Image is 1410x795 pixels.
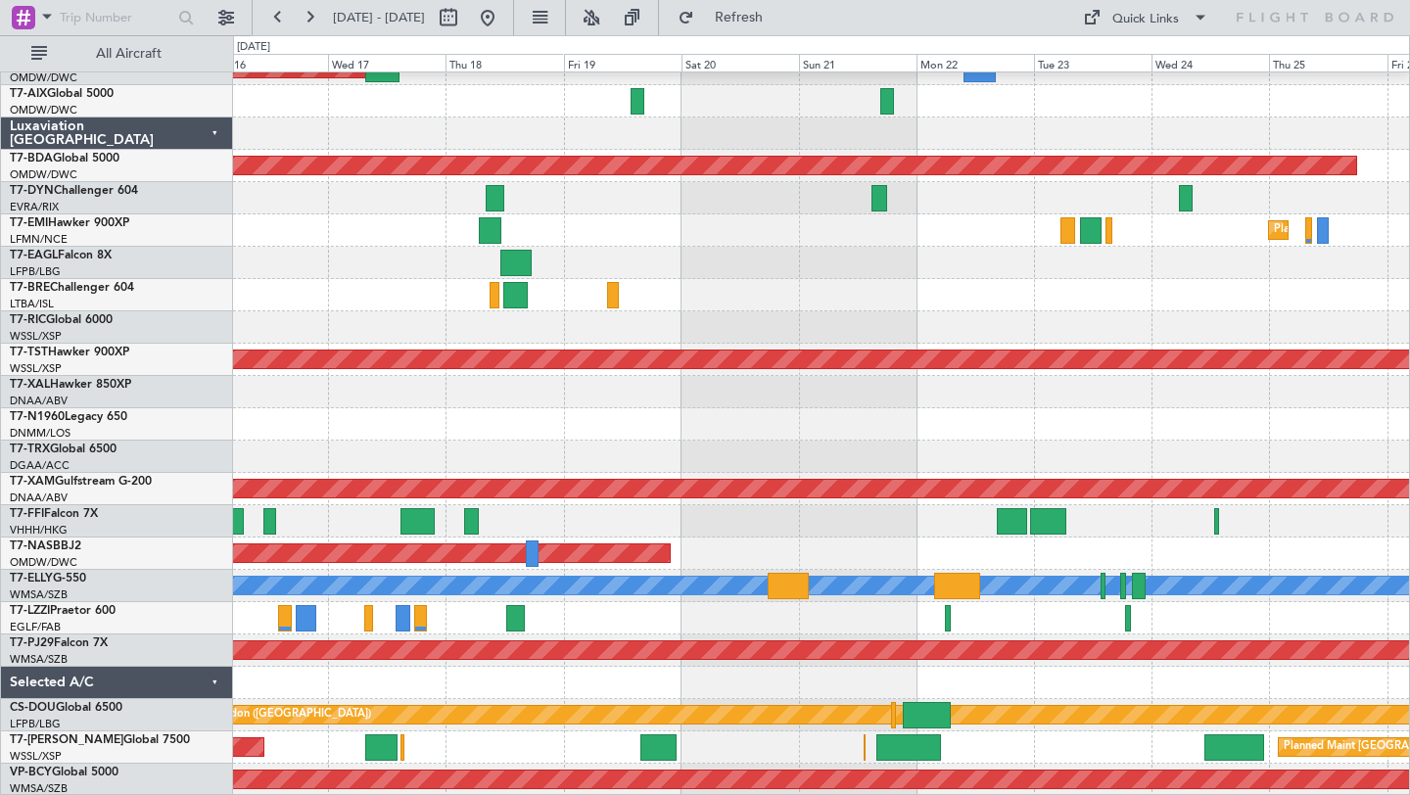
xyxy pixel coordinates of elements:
span: T7-PJ29 [10,637,54,649]
span: T7-N1960 [10,411,65,423]
a: T7-ELLYG-550 [10,573,86,585]
span: T7-[PERSON_NAME] [10,734,123,746]
div: Thu 18 [446,54,563,71]
span: CS-DOU [10,702,56,714]
span: T7-TRX [10,444,50,455]
span: T7-XAM [10,476,55,488]
a: EVRA/RIX [10,200,59,214]
div: Quick Links [1112,10,1179,29]
a: WMSA/SZB [10,652,68,667]
div: Wed 24 [1151,54,1269,71]
a: WSSL/XSP [10,361,62,376]
div: Sun 21 [799,54,916,71]
a: T7-XAMGulfstream G-200 [10,476,152,488]
a: T7-XALHawker 850XP [10,379,131,391]
div: Fri 19 [564,54,681,71]
a: T7-N1960Legacy 650 [10,411,127,423]
a: T7-FFIFalcon 7X [10,508,98,520]
span: VP-BCY [10,767,52,778]
span: T7-BRE [10,282,50,294]
a: VHHH/HKG [10,523,68,538]
span: T7-XAL [10,379,50,391]
button: Quick Links [1073,2,1218,33]
a: OMDW/DWC [10,555,77,570]
a: LFMN/NCE [10,232,68,247]
span: T7-EMI [10,217,48,229]
a: WSSL/XSP [10,329,62,344]
a: DGAA/ACC [10,458,70,473]
span: T7-LZZI [10,605,50,617]
a: T7-LZZIPraetor 600 [10,605,116,617]
span: T7-DYN [10,185,54,197]
a: T7-EAGLFalcon 8X [10,250,112,261]
div: Planned Maint London ([GEOGRAPHIC_DATA]) [137,700,371,729]
span: T7-BDA [10,153,53,164]
div: Wed 17 [328,54,446,71]
span: T7-AIX [10,88,47,100]
a: T7-EMIHawker 900XP [10,217,129,229]
div: [DATE] [237,39,270,56]
a: T7-PJ29Falcon 7X [10,637,108,649]
a: LFPB/LBG [10,717,61,731]
a: OMDW/DWC [10,103,77,117]
a: CS-DOUGlobal 6500 [10,702,122,714]
a: T7-TSTHawker 900XP [10,347,129,358]
span: T7-RIC [10,314,46,326]
a: LTBA/ISL [10,297,54,311]
a: WMSA/SZB [10,587,68,602]
a: T7-TRXGlobal 6500 [10,444,117,455]
span: All Aircraft [51,47,207,61]
div: Thu 25 [1269,54,1386,71]
div: Tue 16 [211,54,328,71]
a: T7-RICGlobal 6000 [10,314,113,326]
div: Mon 22 [916,54,1034,71]
span: T7-EAGL [10,250,58,261]
a: OMDW/DWC [10,167,77,182]
span: Refresh [698,11,780,24]
a: VP-BCYGlobal 5000 [10,767,118,778]
div: Sat 20 [681,54,799,71]
a: DNAA/ABV [10,491,68,505]
a: DNMM/LOS [10,426,70,441]
a: T7-AIXGlobal 5000 [10,88,114,100]
a: EGLF/FAB [10,620,61,634]
a: T7-BDAGlobal 5000 [10,153,119,164]
a: DNAA/ABV [10,394,68,408]
span: T7-TST [10,347,48,358]
a: WSSL/XSP [10,749,62,764]
span: T7-FFI [10,508,44,520]
div: Tue 23 [1034,54,1151,71]
button: All Aircraft [22,38,212,70]
a: T7-DYNChallenger 604 [10,185,138,197]
a: LFPB/LBG [10,264,61,279]
span: T7-NAS [10,540,53,552]
button: Refresh [669,2,786,33]
span: [DATE] - [DATE] [333,9,425,26]
a: T7-NASBBJ2 [10,540,81,552]
span: T7-ELLY [10,573,53,585]
a: T7-[PERSON_NAME]Global 7500 [10,734,190,746]
a: OMDW/DWC [10,70,77,85]
a: T7-BREChallenger 604 [10,282,134,294]
input: Trip Number [60,3,172,32]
